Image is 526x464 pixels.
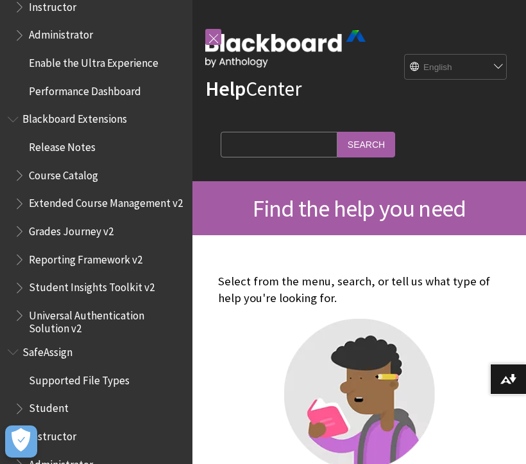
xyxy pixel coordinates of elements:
span: Student [29,398,69,415]
select: Site Language Selector [405,55,507,80]
span: Find the help you need [253,193,466,223]
img: Blackboard by Anthology [205,30,366,67]
span: SafeAssign [22,341,72,359]
span: Supported File Types [29,370,130,387]
a: HelpCenter [205,76,301,102]
button: Open Preferences [5,425,37,458]
span: Administrator [29,24,93,42]
span: Instructor [29,425,76,443]
nav: Book outline for Blackboard Extensions [8,109,185,335]
span: Release Notes [29,136,96,154]
strong: Help [205,76,246,102]
span: Reporting Framework v2 [29,249,142,266]
span: Performance Dashboard [29,80,141,98]
input: Search [337,132,395,157]
span: Course Catalog [29,165,98,182]
span: Grades Journey v2 [29,220,114,238]
p: Select from the menu, search, or tell us what type of help you're looking for. [218,273,500,307]
span: Blackboard Extensions [22,109,127,126]
span: Enable the Ultra Experience [29,52,158,69]
span: Universal Authentication Solution v2 [29,305,183,335]
span: Student Insights Toolkit v2 [29,277,155,294]
span: Extended Course Management v2 [29,193,183,210]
